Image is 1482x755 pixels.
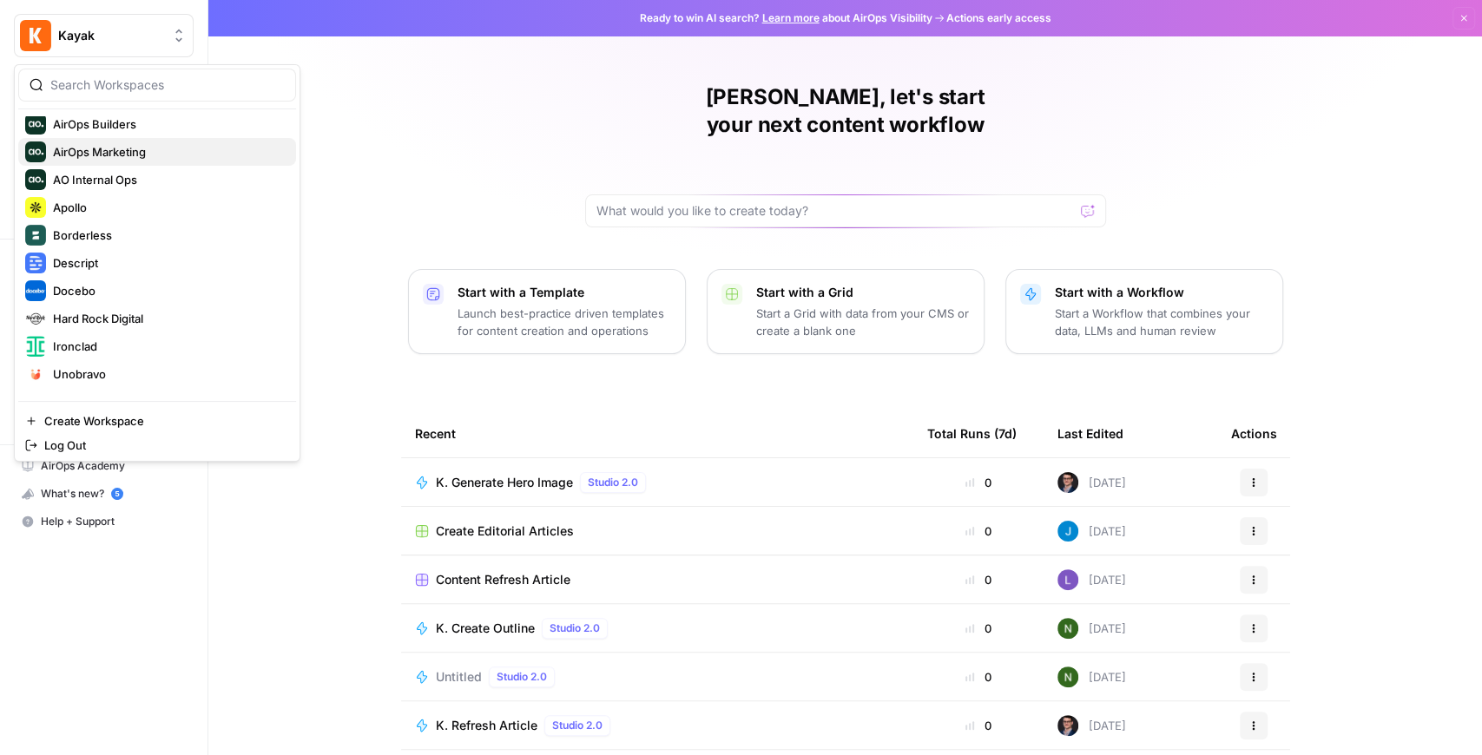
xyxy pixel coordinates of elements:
[14,64,300,462] div: Workspace: Kayak
[927,474,1030,491] div: 0
[415,522,899,540] a: Create Editorial Articles
[408,269,686,354] button: Start with a TemplateLaunch best-practice driven templates for content creation and operations
[41,514,186,529] span: Help + Support
[53,282,282,299] span: Docebo
[927,522,1030,540] div: 0
[436,571,570,588] span: Content Refresh Article
[41,458,186,474] span: AirOps Academy
[436,620,535,637] span: K. Create Outline
[18,409,296,433] a: Create Workspace
[640,10,932,26] span: Ready to win AI search? about AirOps Visibility
[1057,715,1126,736] div: [DATE]
[50,76,285,94] input: Search Workspaces
[588,475,638,490] span: Studio 2.0
[18,433,296,457] a: Log Out
[14,452,194,480] a: AirOps Academy
[25,225,46,246] img: Borderless Logo
[1057,410,1123,457] div: Last Edited
[53,254,282,272] span: Descript
[25,141,46,162] img: AirOps Marketing Logo
[58,27,163,44] span: Kayak
[927,717,1030,734] div: 0
[53,338,282,355] span: Ironclad
[1057,618,1078,639] img: g4o9tbhziz0738ibrok3k9f5ina6
[25,336,46,357] img: Ironclad Logo
[53,310,282,327] span: Hard Rock Digital
[927,668,1030,686] div: 0
[458,284,671,301] p: Start with a Template
[756,284,970,301] p: Start with a Grid
[1057,569,1126,590] div: [DATE]
[415,715,899,736] a: K. Refresh ArticleStudio 2.0
[596,202,1074,220] input: What would you like to create today?
[111,488,123,500] a: 5
[25,308,46,329] img: Hard Rock Digital Logo
[415,410,899,457] div: Recent
[1057,715,1078,736] img: ldmwv53b2lcy2toudj0k1c5n5o6j
[436,522,574,540] span: Create Editorial Articles
[115,489,119,498] text: 5
[14,508,194,535] button: Help + Support
[1005,269,1283,354] button: Start with a WorkflowStart a Workflow that combines your data, LLMs and human review
[497,669,547,685] span: Studio 2.0
[25,364,46,384] img: Unobravo Logo
[707,269,985,354] button: Start with a GridStart a Grid with data from your CMS or create a blank one
[53,171,282,188] span: AO Internal Ops
[1057,472,1078,493] img: ldmwv53b2lcy2toudj0k1c5n5o6j
[25,114,46,135] img: AirOps Builders Logo
[1057,521,1126,542] div: [DATE]
[1057,521,1078,542] img: z620ml7ie90s7uun3xptce9f0frp
[20,20,51,51] img: Kayak Logo
[44,412,282,430] span: Create Workspace
[415,666,899,687] a: UntitledStudio 2.0
[14,14,194,57] button: Workspace: Kayak
[53,115,282,133] span: AirOps Builders
[53,226,282,244] span: Borderless
[1055,284,1268,301] p: Start with a Workflow
[25,391,46,412] img: Wiz Logo
[53,365,282,383] span: Unobravo
[550,620,600,636] span: Studio 2.0
[25,253,46,273] img: Descript Logo
[927,571,1030,588] div: 0
[927,410,1017,457] div: Total Runs (7d)
[53,143,282,161] span: AirOps Marketing
[15,481,193,507] div: What's new?
[1057,618,1126,639] div: [DATE]
[14,480,194,508] button: What's new? 5
[53,199,282,216] span: Apollo
[1055,305,1268,339] p: Start a Workflow that combines your data, LLMs and human review
[415,618,899,639] a: K. Create OutlineStudio 2.0
[756,305,970,339] p: Start a Grid with data from your CMS or create a blank one
[25,197,46,218] img: Apollo Logo
[585,83,1106,139] h1: [PERSON_NAME], let's start your next content workflow
[1057,666,1078,687] img: g4o9tbhziz0738ibrok3k9f5ina6
[1057,666,1126,687] div: [DATE]
[44,437,282,454] span: Log Out
[458,305,671,339] p: Launch best-practice driven templates for content creation and operations
[415,472,899,493] a: K. Generate Hero ImageStudio 2.0
[25,280,46,301] img: Docebo Logo
[53,393,282,410] span: Wiz
[762,11,820,24] a: Learn more
[927,620,1030,637] div: 0
[946,10,1051,26] span: Actions early access
[436,717,537,734] span: K. Refresh Article
[1057,472,1126,493] div: [DATE]
[1231,410,1277,457] div: Actions
[552,718,603,733] span: Studio 2.0
[415,571,899,588] a: Content Refresh Article
[436,474,573,491] span: K. Generate Hero Image
[1057,569,1078,590] img: rn7sh892ioif0lo51687sih9ndqw
[436,668,482,686] span: Untitled
[25,169,46,190] img: AO Internal Ops Logo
